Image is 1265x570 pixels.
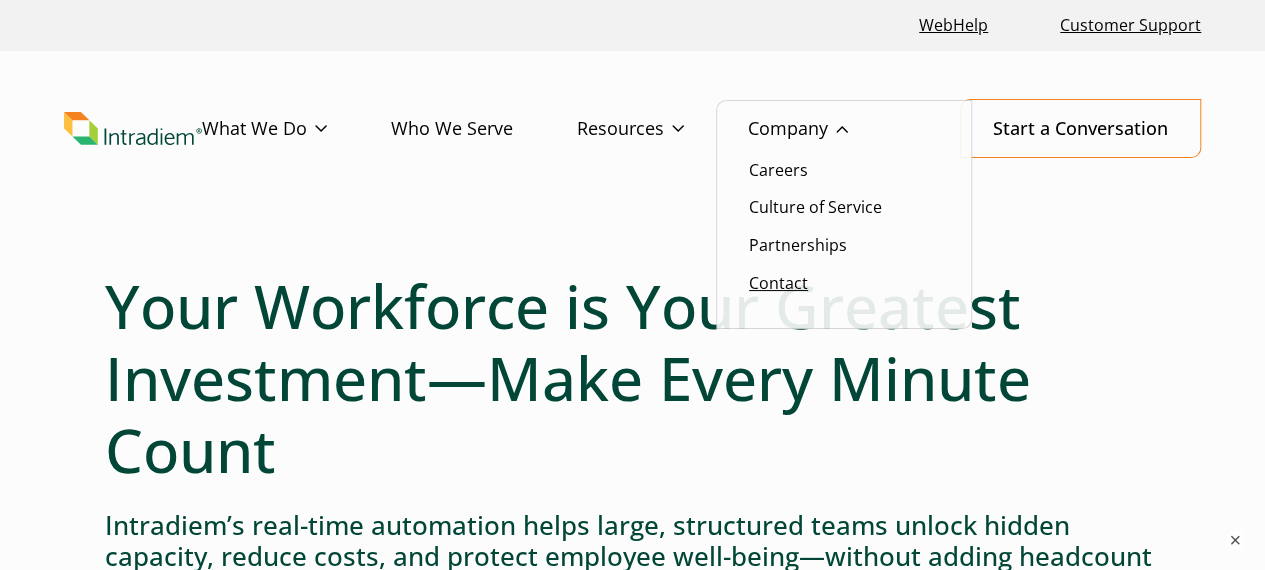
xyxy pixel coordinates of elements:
[749,234,847,256] a: Partnerships
[1225,530,1245,550] button: ×
[202,100,391,158] a: What We Do
[749,159,808,181] a: Careers
[748,100,912,158] a: Company
[960,99,1201,158] a: Start a Conversation
[1052,4,1209,47] a: Customer Support
[64,112,202,146] a: Link to homepage of Intradiem
[749,196,882,218] a: Culture of Service
[391,100,577,158] a: Who We Serve
[749,272,808,294] a: Contact
[64,112,202,146] img: Intradiem
[577,100,748,158] a: Resources
[105,270,1160,486] h1: Your Workforce is Your Greatest Investment—Make Every Minute Count
[911,4,996,47] a: Link opens in a new window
